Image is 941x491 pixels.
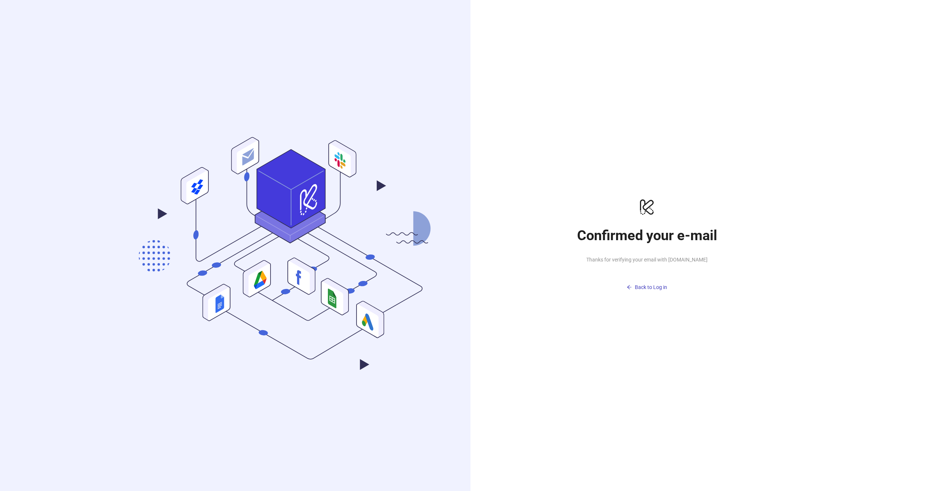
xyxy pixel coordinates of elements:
span: arrow-left [627,285,632,290]
a: Back to Log in [573,270,720,293]
span: Back to Log in [635,284,667,290]
button: Back to Log in [573,281,720,293]
span: Thanks for verifying your email with [DOMAIN_NAME] [573,256,720,264]
h1: Confirmed your e-mail [573,227,720,244]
